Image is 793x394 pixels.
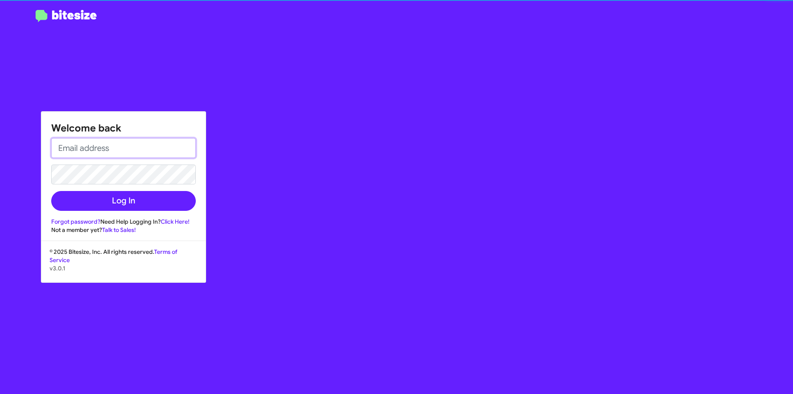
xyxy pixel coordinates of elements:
[51,138,196,158] input: Email address
[51,122,196,135] h1: Welcome back
[51,226,196,234] div: Not a member yet?
[51,218,100,225] a: Forgot password?
[161,218,190,225] a: Click Here!
[51,191,196,211] button: Log In
[41,248,206,282] div: © 2025 Bitesize, Inc. All rights reserved.
[51,217,196,226] div: Need Help Logging In?
[102,226,136,234] a: Talk to Sales!
[50,264,197,272] p: v3.0.1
